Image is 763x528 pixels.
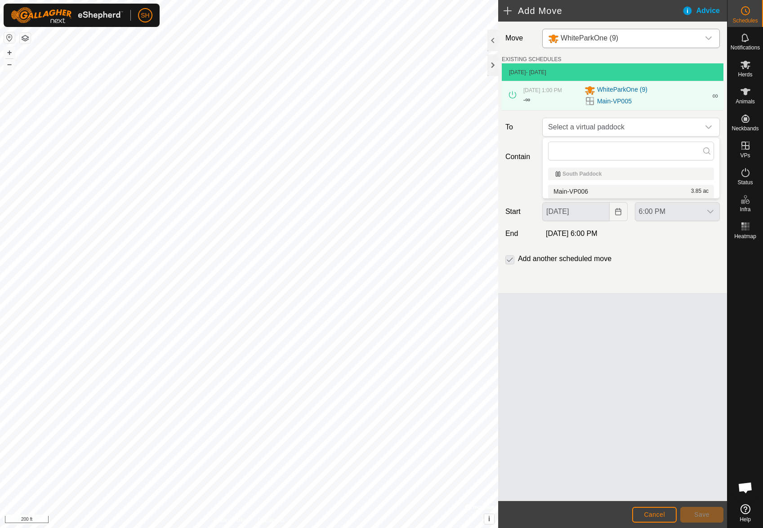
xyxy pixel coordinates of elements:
[737,180,753,185] span: Status
[11,7,123,23] img: Gallagher Logo
[561,34,618,42] span: WhiteParkOne (9)
[20,33,31,44] button: Map Layers
[682,5,727,16] div: Advice
[700,29,718,48] div: dropdown trigger
[732,474,759,501] div: Open chat
[694,511,709,518] span: Save
[632,507,677,523] button: Cancel
[691,188,709,195] span: 3.85 ac
[502,228,539,239] label: End
[610,202,628,221] button: Choose Date
[502,151,539,162] label: Contain
[214,516,247,524] a: Privacy Policy
[732,126,759,131] span: Neckbands
[543,164,719,198] ul: Option List
[555,171,707,177] div: South Paddock
[4,59,15,70] button: –
[712,91,718,100] span: ∞
[544,29,700,48] span: WhiteParkOne
[488,515,490,523] span: i
[509,69,526,75] span: [DATE]
[4,47,15,58] button: +
[727,501,763,526] a: Help
[484,514,494,524] button: i
[644,511,665,518] span: Cancel
[502,206,539,217] label: Start
[734,234,756,239] span: Heatmap
[738,72,752,77] span: Herds
[597,85,647,96] span: WhiteParkOne (9)
[740,153,750,158] span: VPs
[548,185,714,198] li: Main-VP006
[553,188,588,195] span: Main-VP006
[740,207,750,212] span: Infra
[736,99,755,104] span: Animals
[4,32,15,43] button: Reset Map
[731,45,760,50] span: Notifications
[700,118,718,136] div: dropdown trigger
[526,69,546,75] span: - [DATE]
[502,55,562,63] label: EXISTING SCHEDULES
[523,87,562,93] span: [DATE] 1:00 PM
[544,118,700,136] span: Select a virtual paddock
[141,11,149,20] span: SH
[680,507,723,523] button: Save
[525,96,530,103] span: ∞
[504,5,682,16] h2: Add Move
[597,97,632,106] a: Main-VP005
[732,18,758,23] span: Schedules
[502,29,539,48] label: Move
[258,516,285,524] a: Contact Us
[518,255,611,262] label: Add another scheduled move
[523,94,530,105] div: -
[740,517,751,522] span: Help
[502,118,539,137] label: To
[546,230,597,237] span: [DATE] 6:00 PM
